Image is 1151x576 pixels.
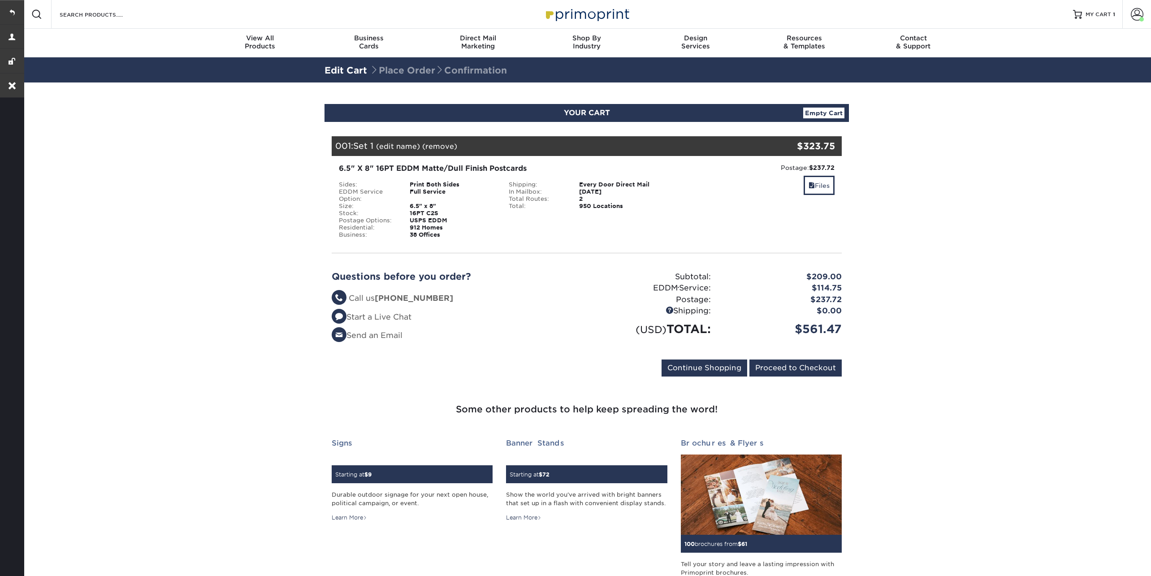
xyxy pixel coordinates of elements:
div: & Support [859,34,968,50]
div: Shipping: [587,305,718,317]
h3: Some other products to help keep spreading the word! [325,380,848,428]
li: Call us [332,293,580,304]
div: Postage Options: [332,217,403,224]
div: Show the world you've arrived with bright banners that set up in a flash with convenient display ... [506,490,667,507]
div: USPS EDDM [403,217,502,224]
small: Starting at [510,471,550,478]
div: $114.75 [718,282,848,294]
span: 72 [542,471,550,478]
div: In Mailbox: [502,188,573,195]
span: files [809,182,815,189]
a: (edit name) [376,142,420,151]
div: 16PT C2S [403,210,502,217]
div: 6.5" X 8" 16PT EDDM Matte/Dull Finish Postcards [339,163,665,174]
div: $237.72 [718,294,848,306]
small: brochures from [684,541,747,547]
span: MY CART [1086,11,1111,18]
a: Empty Cart [803,108,844,118]
h2: Brochures & Flyers [681,439,842,447]
a: Direct MailMarketing [424,29,532,57]
div: Postage: [678,163,835,172]
div: Marketing [424,34,532,50]
span: Set 1 [353,141,373,151]
span: 100 [684,541,695,547]
div: 912 Homes [403,224,502,231]
a: View AllProducts [206,29,315,57]
a: Banner Stands Starting at$72 Show the world you've arrived with bright banners that set up in a f... [506,439,667,522]
h2: Questions before you order? [332,271,580,282]
div: Stock: [332,210,403,217]
span: ® [678,286,679,290]
a: BusinessCards [315,29,424,57]
a: Files [804,176,835,195]
a: Start a Live Chat [332,312,411,321]
div: Postage: [587,294,718,306]
div: $561.47 [718,320,848,338]
div: Business: [332,231,403,238]
div: Residential: [332,224,403,231]
strong: [PHONE_NUMBER] [375,294,453,303]
div: $0.00 [718,305,848,317]
div: Products [206,34,315,50]
span: Resources [750,34,859,42]
span: Place Order Confirmation [370,65,507,76]
a: Resources& Templates [750,29,859,57]
div: [DATE] [572,188,671,195]
img: Primoprint [542,4,632,24]
div: Total: [502,203,573,210]
div: Cards [315,34,424,50]
h2: Signs [332,439,493,447]
div: Industry [532,34,641,50]
a: Signs Starting at$9 Durable outdoor signage for your next open house, political campaign, or even... [332,439,493,522]
span: Direct Mail [424,34,532,42]
span: 9 [368,471,372,478]
span: View All [206,34,315,42]
span: 1 [1113,11,1115,17]
input: Continue Shopping [662,359,747,377]
div: Learn More [332,514,367,522]
div: $209.00 [718,271,848,283]
div: TOTAL: [587,320,718,338]
div: Durable outdoor signage for your next open house, political campaign, or event. [332,490,493,507]
div: Services [641,34,750,50]
span: $ [364,471,368,478]
div: 38 Offices [403,231,502,238]
span: Design [641,34,750,42]
small: (USD) [636,324,666,335]
input: SEARCH PRODUCTS..... [59,9,146,20]
div: Shipping: [502,181,573,188]
span: Business [315,34,424,42]
span: Contact [859,34,968,42]
div: 2 [572,195,671,203]
a: Contact& Support [859,29,968,57]
div: $323.75 [757,139,835,153]
a: DesignServices [641,29,750,57]
div: Every Door Direct Mail [572,181,671,188]
div: Print Both Sides [403,181,502,188]
input: Proceed to Checkout [749,359,842,377]
div: 950 Locations [572,203,671,210]
div: 6.5" x 8" [403,203,502,210]
div: Sides: [332,181,403,188]
div: & Templates [750,34,859,50]
div: Total Routes: [502,195,573,203]
small: Starting at [335,471,372,478]
a: Edit Cart [325,65,367,76]
div: Size: [332,203,403,210]
span: 61 [741,541,747,547]
a: Send an Email [332,331,402,340]
div: Full Service [403,188,502,203]
h2: Banner Stands [506,439,667,447]
strong: $237.72 [809,164,835,171]
span: $ [738,541,741,547]
div: EDDM Service: [587,282,718,294]
div: Subtotal: [587,271,718,283]
a: (remove) [422,142,457,151]
div: Learn More [506,514,541,522]
a: Shop ByIndustry [532,29,641,57]
span: $ [539,471,542,478]
img: Brochures & Flyers [681,455,842,535]
span: Shop By [532,34,641,42]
